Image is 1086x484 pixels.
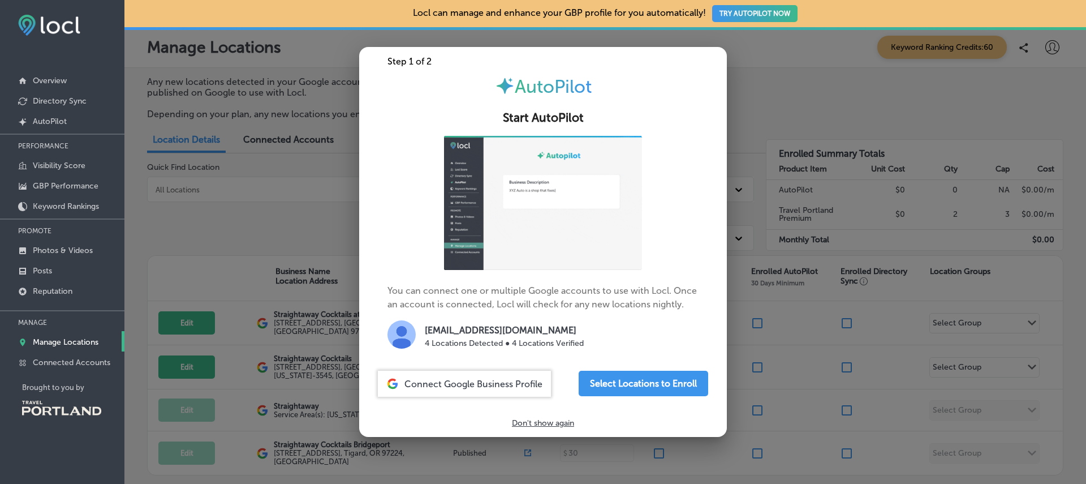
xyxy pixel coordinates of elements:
[33,76,67,85] p: Overview
[387,136,699,353] p: You can connect one or multiple Google accounts to use with Locl. Once an account is connected, L...
[425,337,584,349] p: 4 Locations Detected ● 4 Locations Verified
[18,15,80,36] img: fda3e92497d09a02dc62c9cd864e3231.png
[33,202,99,211] p: Keyword Rankings
[33,181,98,191] p: GBP Performance
[425,324,584,337] p: [EMAIL_ADDRESS][DOMAIN_NAME]
[33,286,72,296] p: Reputation
[373,111,713,125] h2: Start AutoPilot
[512,418,574,428] p: Don't show again
[515,76,592,97] span: AutoPilot
[33,358,110,367] p: Connected Accounts
[712,5,798,22] button: TRY AUTOPILOT NOW
[579,371,708,396] button: Select Locations to Enroll
[33,96,87,106] p: Directory Sync
[22,383,124,392] p: Brought to you by
[33,266,52,276] p: Posts
[22,401,101,416] img: Travel Portland
[33,161,85,170] p: Visibility Score
[495,76,515,96] img: autopilot-icon
[404,379,542,389] span: Connect Google Business Profile
[33,117,67,126] p: AutoPilot
[359,56,727,67] div: Step 1 of 2
[33,337,98,347] p: Manage Locations
[33,246,93,255] p: Photos & Videos
[444,136,642,270] img: ap-gif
